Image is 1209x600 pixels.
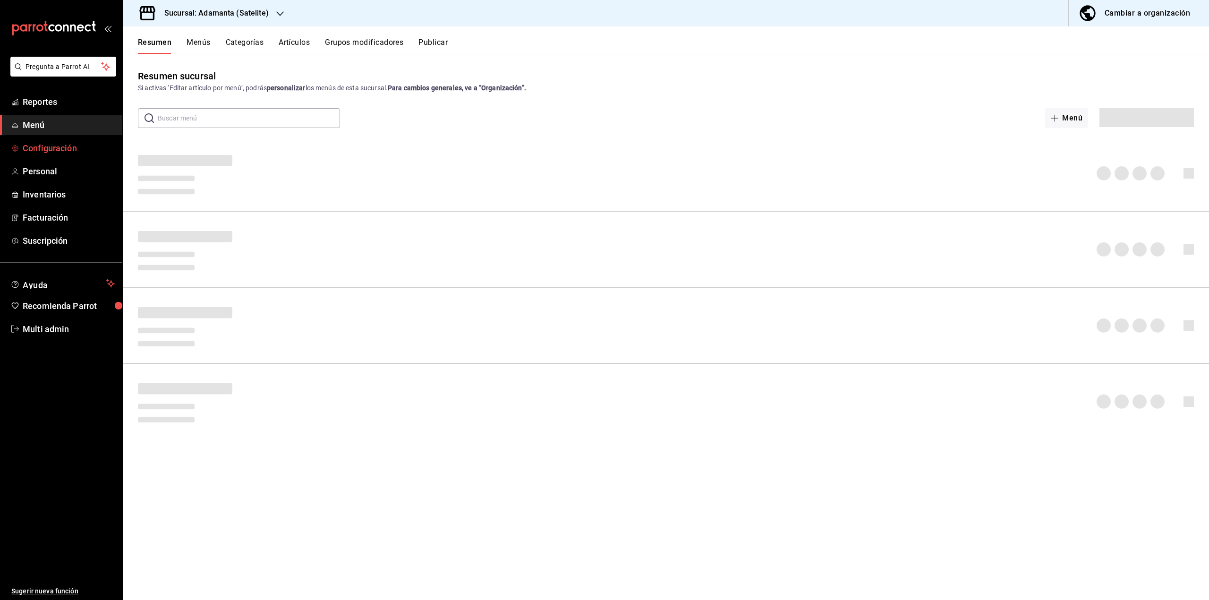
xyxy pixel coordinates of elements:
[23,300,115,312] span: Recomienda Parrot
[1105,7,1190,20] div: Cambiar a organización
[23,323,115,335] span: Multi admin
[23,165,115,178] span: Personal
[388,84,526,92] strong: Para cambios generales, ve a “Organización”.
[23,142,115,154] span: Configuración
[418,38,448,54] button: Publicar
[1045,108,1088,128] button: Menú
[138,38,1209,54] div: navigation tabs
[104,25,111,32] button: open_drawer_menu
[23,211,115,224] span: Facturación
[138,38,171,54] button: Resumen
[7,69,116,78] a: Pregunta a Parrot AI
[267,84,306,92] strong: personalizar
[23,188,115,201] span: Inventarios
[10,57,116,77] button: Pregunta a Parrot AI
[138,83,1194,93] div: Si activas ‘Editar artículo por menú’, podrás los menús de esta sucursal.
[11,586,115,596] span: Sugerir nueva función
[23,95,115,108] span: Reportes
[23,234,115,247] span: Suscripción
[23,278,102,289] span: Ayuda
[226,38,264,54] button: Categorías
[23,119,115,131] span: Menú
[157,8,269,19] h3: Sucursal: Adamanta (Satelite)
[138,69,216,83] div: Resumen sucursal
[26,62,102,72] span: Pregunta a Parrot AI
[279,38,310,54] button: Artículos
[158,109,340,128] input: Buscar menú
[187,38,210,54] button: Menús
[325,38,403,54] button: Grupos modificadores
